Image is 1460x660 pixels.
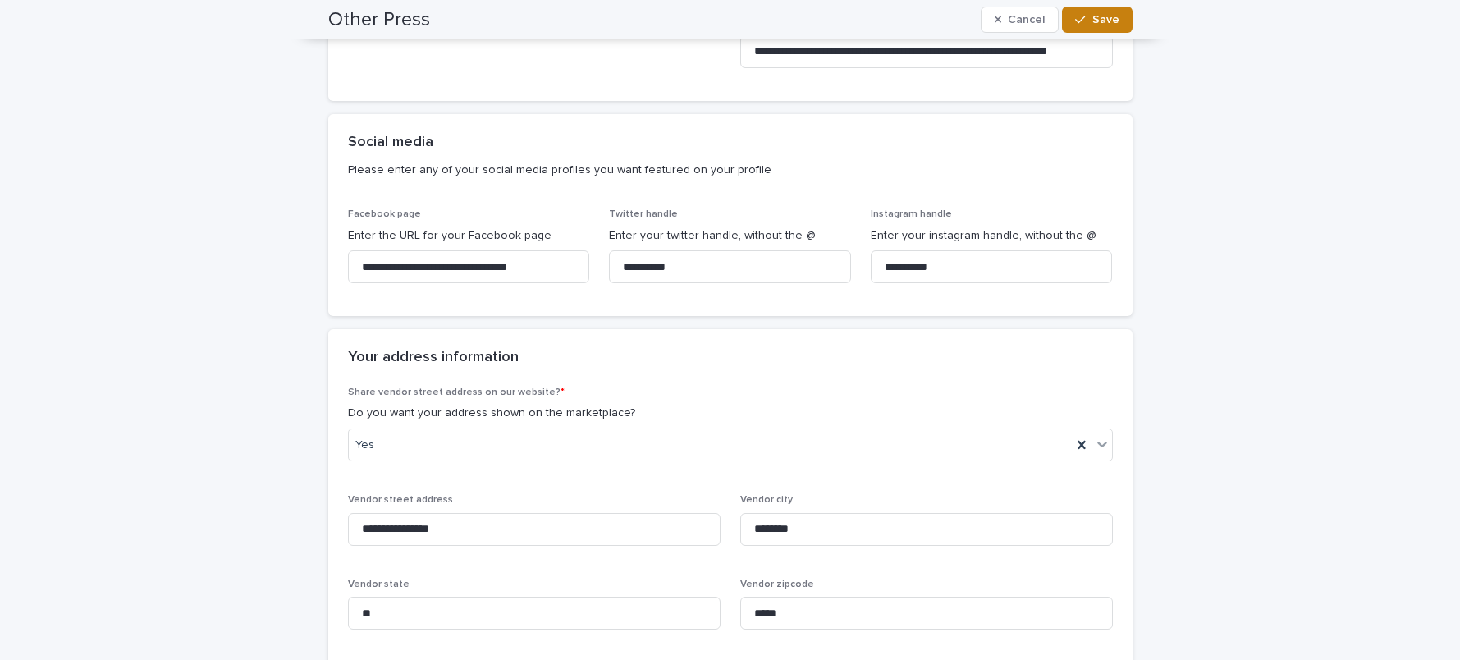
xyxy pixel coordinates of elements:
h2: Other Press [328,8,430,32]
span: Facebook page [348,209,421,219]
h2: Social media [348,134,433,152]
span: Vendor state [348,580,410,589]
p: Enter your instagram handle, without the @ [871,227,1113,245]
span: Share vendor street address on our website? [348,387,565,397]
span: Vendor city [740,495,793,505]
span: Vendor zipcode [740,580,814,589]
span: Instagram handle [871,209,952,219]
p: Enter your twitter handle, without the @ [609,227,851,245]
button: Cancel [981,7,1060,33]
span: Vendor street address [348,495,453,505]
button: Save [1062,7,1132,33]
span: Yes [355,437,374,454]
span: Cancel [1008,14,1045,25]
p: Please enter any of your social media profiles you want featured on your profile [348,163,1106,177]
p: Do you want your address shown on the marketplace? [348,405,1113,422]
p: Enter the URL for your Facebook page [348,227,590,245]
span: Save [1092,14,1119,25]
span: Twitter handle [609,209,678,219]
h2: Your address information [348,349,519,367]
